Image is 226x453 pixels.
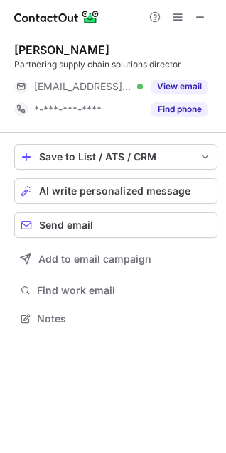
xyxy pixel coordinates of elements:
div: Partnering supply chain solutions director [14,58,217,71]
button: Add to email campaign [14,246,217,272]
span: Find work email [37,284,212,297]
span: AI write personalized message [39,185,190,197]
div: Save to List / ATS / CRM [39,151,193,163]
button: Reveal Button [151,102,208,116]
button: Send email [14,212,217,238]
button: Reveal Button [151,80,208,94]
button: Notes [14,309,217,329]
div: [PERSON_NAME] [14,43,109,57]
span: Notes [37,312,212,325]
span: Send email [39,219,93,231]
span: Add to email campaign [38,253,151,265]
button: Find work email [14,280,217,300]
span: [EMAIL_ADDRESS][DOMAIN_NAME] [34,80,132,93]
img: ContactOut v5.3.10 [14,9,99,26]
button: save-profile-one-click [14,144,217,170]
button: AI write personalized message [14,178,217,204]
